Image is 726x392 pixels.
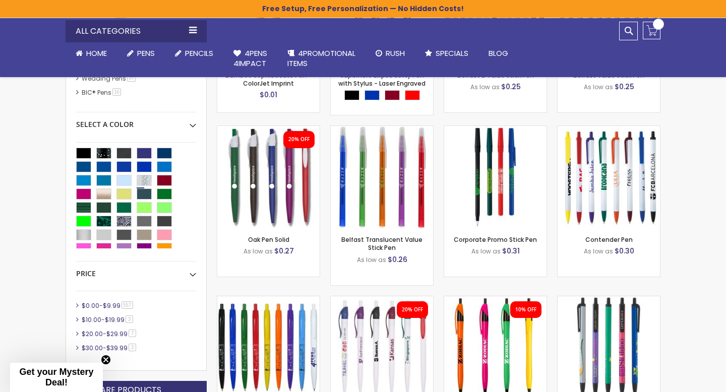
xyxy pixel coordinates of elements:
img: Oak Pen Solid [217,126,320,228]
span: 557 [122,301,133,309]
a: Corporate Promo Stick Pen [454,235,537,244]
img: Belfast Translucent Value Stick Pen [331,126,433,228]
a: Specials [415,42,478,64]
span: Home [86,48,107,58]
span: $0.30 [615,246,634,256]
span: Specials [436,48,468,58]
a: Neon Slimster Pen [444,296,547,304]
a: Oak Pen Solid [248,235,289,244]
a: 4PROMOTIONALITEMS [277,42,366,75]
a: Superhero Ellipse Softy Pen with Stylus - Laser Engraved [338,71,426,88]
span: Blog [489,48,508,58]
button: Close teaser [101,355,111,365]
a: Metallic Contender Pen [558,296,660,304]
span: As low as [471,247,501,255]
span: As low as [470,83,500,91]
span: Get your Mystery Deal! [19,367,93,387]
span: $0.27 [274,246,294,256]
span: $19.99 [105,315,125,324]
a: Belfast Translucent Value Stick Pen [331,125,433,134]
div: Black [344,90,359,100]
span: 7 [129,330,136,337]
img: Corporate Promo Stick Pen [444,126,547,228]
a: 4Pens4impact [223,42,277,75]
a: Belfast Translucent Value Stick Pen [341,235,422,252]
span: As low as [244,247,273,255]
a: Oak Pen [331,296,433,304]
span: 37 [127,74,136,82]
a: $20.00-$29.997 [79,330,140,338]
div: Burgundy [385,90,400,100]
a: Blog [478,42,518,64]
span: 4PROMOTIONAL ITEMS [287,48,355,69]
a: Oak Pen Solid [217,125,320,134]
a: Pens [117,42,165,64]
a: Pencils [165,42,223,64]
span: $0.26 [388,254,407,265]
a: BIC® Pens16 [79,88,125,97]
a: Bamboo Sophisticate Pen - ColorJet Imprint [225,71,312,88]
span: $0.25 [501,82,521,92]
div: 20% OFF [402,306,423,313]
a: Home [66,42,117,64]
a: Belfast Value Stick Pen [573,71,644,80]
span: As low as [584,83,613,91]
span: 3 [126,315,133,323]
div: Price [76,262,196,279]
span: $0.25 [615,82,634,92]
span: 16 [112,88,121,96]
span: $0.01 [260,90,277,100]
div: Select A Color [76,112,196,129]
a: Contender Pen [585,235,633,244]
span: $30.00 [82,344,103,352]
img: Contender Pen [558,126,660,228]
div: Get your Mystery Deal!Close teaser [10,363,103,392]
span: $0.00 [82,301,99,310]
span: $0.31 [502,246,520,256]
span: As low as [584,247,613,255]
span: As low as [357,255,386,264]
a: Custom Cambria Plastic Retractable Ballpoint Pen - Monochromatic Body Color [217,296,320,304]
a: Corporate Promo Stick Pen [444,125,547,134]
span: Pencils [185,48,213,58]
div: 20% OFF [288,136,310,143]
div: Red [405,90,420,100]
a: Contender Pen [558,125,660,134]
span: Rush [386,48,405,58]
div: 10% OFF [515,306,536,313]
span: 3 [129,344,136,351]
a: $30.00-$39.993 [79,344,140,352]
a: Rush [366,42,415,64]
a: $10.00-$19.993 [79,315,137,324]
span: Pens [137,48,155,58]
span: $20.00 [82,330,103,338]
span: $29.99 [106,330,128,338]
span: 4Pens 4impact [233,48,267,69]
div: Blue [365,90,380,100]
span: $9.99 [103,301,120,310]
a: Wedding Pens37 [79,74,139,83]
a: $0.00-$9.99557 [79,301,137,310]
span: $10.00 [82,315,101,324]
a: Belfast B Value Stick Pen [457,71,534,80]
span: $39.99 [106,344,128,352]
div: All Categories [66,20,207,42]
